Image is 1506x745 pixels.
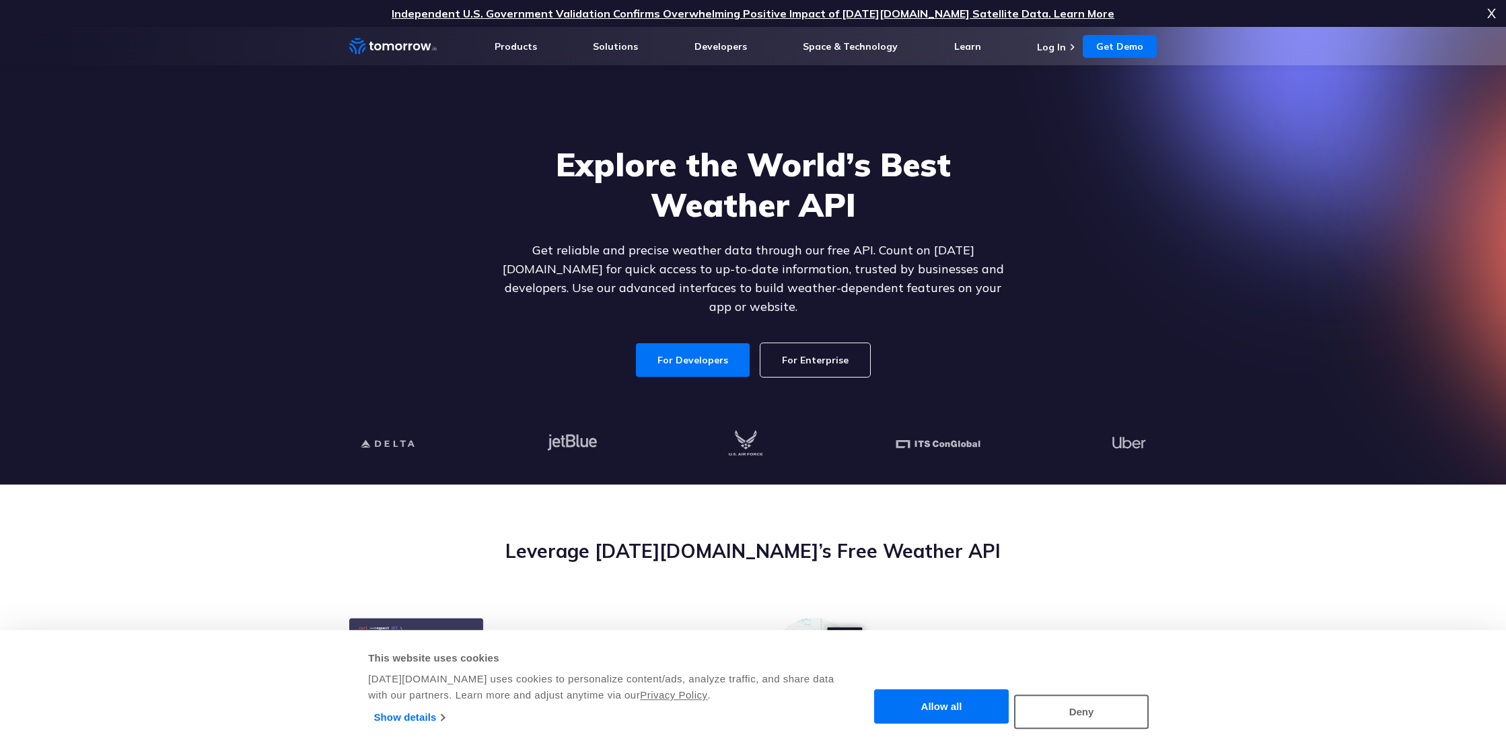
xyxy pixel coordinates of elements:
[493,241,1013,316] p: Get reliable and precise weather data through our free API. Count on [DATE][DOMAIN_NAME] for quic...
[392,7,1114,20] a: Independent U.S. Government Validation Confirms Overwhelming Positive Impact of [DATE][DOMAIN_NAM...
[593,40,638,52] a: Solutions
[495,40,537,52] a: Products
[1014,695,1149,729] button: Deny
[874,690,1009,724] button: Allow all
[374,707,445,728] a: Show details
[349,36,437,57] a: Home link
[640,689,707,701] a: Privacy Policy
[636,343,750,377] a: For Developers
[954,40,981,52] a: Learn
[760,343,870,377] a: For Enterprise
[349,538,1157,564] h2: Leverage [DATE][DOMAIN_NAME]’s Free Weather API
[1037,41,1066,53] a: Log In
[493,144,1013,225] h1: Explore the World’s Best Weather API
[1083,35,1157,58] a: Get Demo
[694,40,747,52] a: Developers
[803,40,898,52] a: Space & Technology
[368,650,836,666] div: This website uses cookies
[368,671,836,703] div: [DATE][DOMAIN_NAME] uses cookies to personalize content/ads, analyze traffic, and share data with...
